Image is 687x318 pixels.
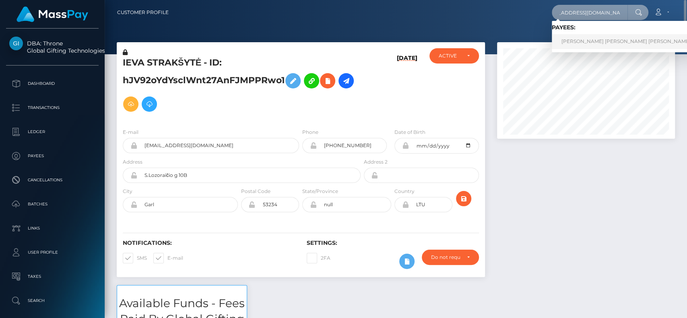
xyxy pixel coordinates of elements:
[9,198,95,210] p: Batches
[6,194,99,214] a: Batches
[307,240,479,246] h6: Settings:
[123,188,132,195] label: City
[9,295,95,307] p: Search
[153,253,183,263] label: E-mail
[9,150,95,162] p: Payees
[6,122,99,142] a: Ledger
[123,57,356,116] h5: IEVA STRAKŠYTĖ - ID: hJV92oYdYsclWnt27AnFJMPPRwo1
[123,158,142,166] label: Address
[6,40,99,54] span: DBA: Throne Global Gifting Technologies Inc
[439,53,460,59] div: ACTIVE
[397,55,417,119] h6: [DATE]
[123,253,147,263] label: SMS
[6,218,99,238] a: Links
[6,291,99,311] a: Search
[9,126,95,138] p: Ledger
[9,222,95,234] p: Links
[9,246,95,259] p: User Profile
[9,37,23,50] img: Global Gifting Technologies Inc
[123,240,295,246] h6: Notifications:
[394,188,415,195] label: Country
[6,242,99,263] a: User Profile
[123,129,138,136] label: E-mail
[429,48,479,64] button: ACTIVE
[9,78,95,90] p: Dashboard
[364,158,388,166] label: Address 2
[338,73,354,88] a: Initiate Payout
[6,74,99,94] a: Dashboard
[6,170,99,190] a: Cancellations
[6,146,99,166] a: Payees
[17,6,88,22] img: MassPay Logo
[302,188,338,195] label: State/Province
[431,254,460,261] div: Do not require
[422,250,479,265] button: Do not require
[117,4,169,21] a: Customer Profile
[552,5,627,20] input: Search...
[9,102,95,114] p: Transactions
[6,267,99,287] a: Taxes
[6,98,99,118] a: Transactions
[9,271,95,283] p: Taxes
[302,129,318,136] label: Phone
[9,174,95,186] p: Cancellations
[394,129,425,136] label: Date of Birth
[241,188,270,195] label: Postal Code
[307,253,330,263] label: 2FA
